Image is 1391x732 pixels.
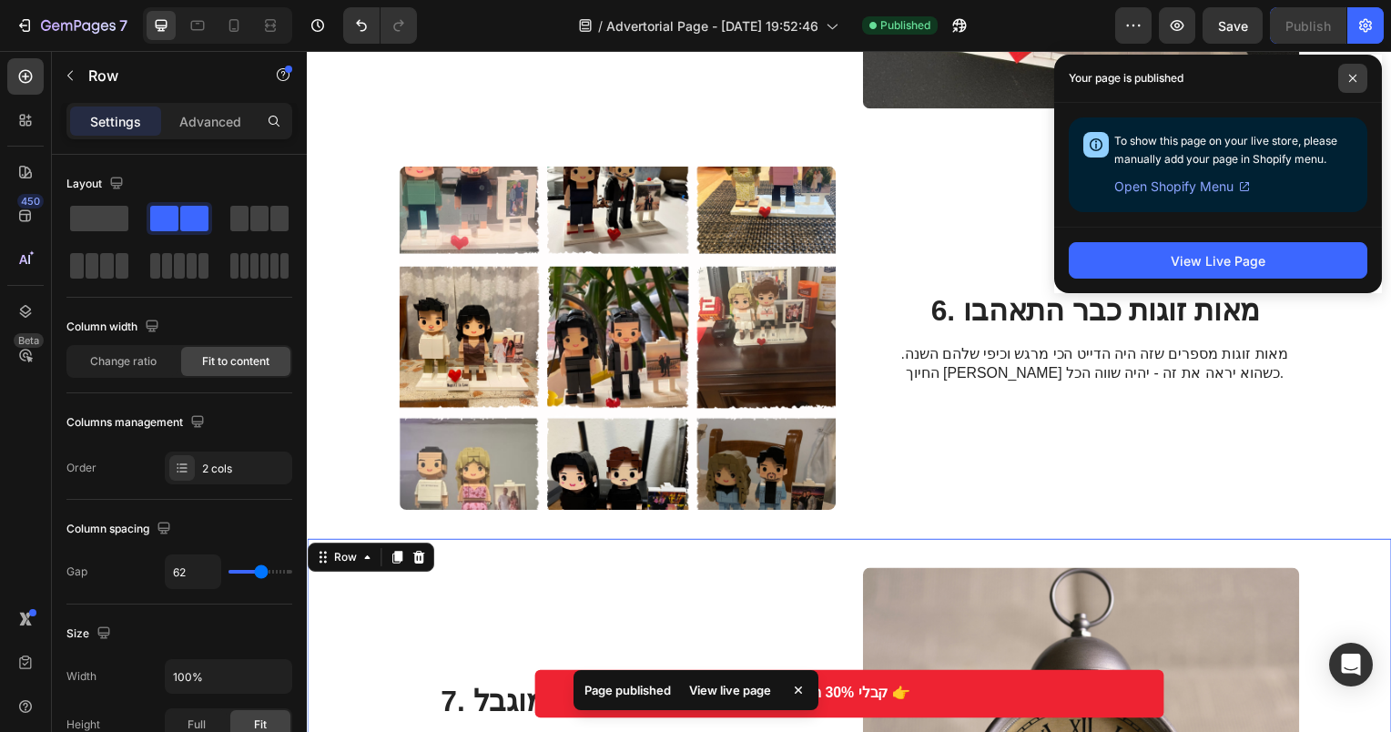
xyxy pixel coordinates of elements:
[66,668,96,685] div: Width
[7,7,136,44] button: 7
[88,65,243,86] p: Row
[589,297,998,335] p: מאות זוגות מספרים שזה היה הדייט הכי מרגש וכיפי שלהם השנה. החיוך [PERSON_NAME] כשהוא יראה את זה - ...
[584,681,671,699] p: Page published
[66,564,87,580] div: Gap
[66,517,175,542] div: Column spacing
[166,660,291,693] input: Auto
[589,242,1000,280] h2: 6. מאות זוגות כבר התאהבו
[23,502,53,518] div: Row
[202,461,288,477] div: 2 cols
[1069,69,1183,87] p: Your page is published
[1270,7,1346,44] button: Publish
[880,17,930,34] span: Published
[202,353,269,370] span: Fit to content
[343,7,417,44] div: Undo/Redo
[66,172,127,197] div: Layout
[1285,16,1331,36] div: Publish
[17,194,44,208] div: 450
[606,16,818,36] span: Advertorial Page - [DATE] 19:52:46
[307,51,1391,732] iframe: Design area
[93,117,533,463] img: gempages_564649419601871667-0b76bb93-c84c-4b6c-b8e9-d7fe392cb7c5.png
[1114,134,1337,166] span: To show this page on your live store, please manually add your page in Shopify menu.
[598,16,603,36] span: /
[90,353,157,370] span: Change ratio
[1069,242,1367,279] button: View Live Page
[678,677,782,703] div: View live page
[1218,18,1248,34] span: Save
[66,460,96,476] div: Order
[166,555,220,588] input: Auto
[90,112,141,131] p: Settings
[1329,643,1373,686] div: Open Intercom Messenger
[1114,176,1234,198] span: Open Shopify Menu
[1203,7,1263,44] button: Save
[119,15,127,36] p: 7
[66,315,163,340] div: Column width
[66,622,115,646] div: Size
[179,112,241,131] p: Advanced
[66,411,208,435] div: Columns management
[485,638,607,657] p: קבלי 30% הנחה 👉
[1171,251,1265,270] div: View Live Page
[14,333,44,348] div: Beta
